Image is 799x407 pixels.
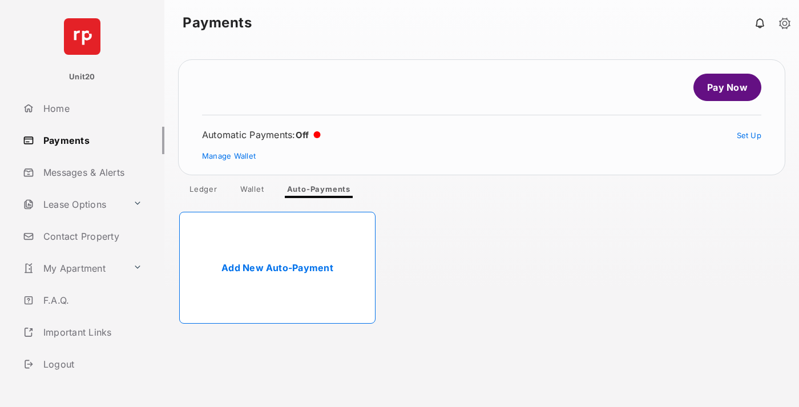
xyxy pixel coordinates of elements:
[737,131,762,140] a: Set Up
[18,287,164,314] a: F.A.Q.
[18,127,164,154] a: Payments
[202,151,256,160] a: Manage Wallet
[202,129,321,140] div: Automatic Payments :
[231,184,273,198] a: Wallet
[278,184,360,198] a: Auto-Payments
[18,223,164,250] a: Contact Property
[18,255,128,282] a: My Apartment
[18,191,128,218] a: Lease Options
[296,130,309,140] span: Off
[18,159,164,186] a: Messages & Alerts
[18,95,164,122] a: Home
[180,184,227,198] a: Ledger
[18,319,147,346] a: Important Links
[183,16,252,30] strong: Payments
[18,350,164,378] a: Logout
[69,71,95,83] p: Unit20
[179,212,376,324] a: Add New Auto-Payment
[64,18,100,55] img: svg+xml;base64,PHN2ZyB4bWxucz0iaHR0cDovL3d3dy53My5vcmcvMjAwMC9zdmciIHdpZHRoPSI2NCIgaGVpZ2h0PSI2NC...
